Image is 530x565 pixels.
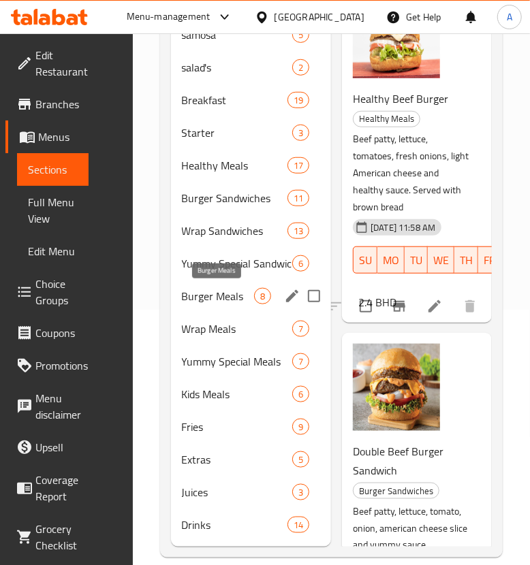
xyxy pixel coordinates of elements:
span: Double Beef Burger Sandwich [353,441,443,481]
span: 7 [293,355,309,368]
span: Choice Groups [35,276,78,308]
div: Wrap Meals7 [171,312,332,345]
p: Beef patty, lettuce, tomatoes, fresh onions, light American cheese and healthy sauce. Served with... [353,131,470,216]
span: FR [484,251,496,270]
span: Menus [38,129,78,145]
span: Burger Sandwiches [182,190,287,206]
div: items [292,27,309,43]
div: items [292,353,309,370]
div: items [292,59,309,76]
a: Branches [5,88,90,120]
span: WE [433,251,449,270]
span: Full Menu View [28,194,78,227]
button: SU [353,246,377,274]
span: Sections [28,161,78,178]
div: Extras5 [171,443,332,476]
div: Breakfast [182,92,287,108]
span: 14 [288,519,309,532]
div: Breakfast19 [171,84,332,116]
div: Starter [182,125,293,141]
span: Select to update [352,292,380,321]
button: Branch-specific-item [383,290,416,323]
span: Branches [35,96,79,112]
span: Wrap Meals [182,321,293,337]
div: Drinks14 [171,508,332,541]
div: items [292,419,309,435]
span: 17 [288,159,309,172]
button: FR [478,246,501,274]
span: 8 [255,290,270,303]
span: 3 [293,127,309,140]
span: SU [359,251,372,270]
span: 6 [293,388,309,401]
span: Juices [182,484,293,500]
span: Burger Sandwiches [354,483,439,499]
div: Wrap Sandwiches13 [171,214,332,247]
div: items [287,223,309,239]
div: Starter3 [171,116,332,149]
div: salad's2 [171,51,332,84]
span: Edit Menu [28,243,78,259]
span: salad's [182,59,293,76]
p: Beef patty, lettuce, tomato, onion, american cheese slice and yummy sauce [353,503,470,554]
span: 19 [288,94,309,107]
a: Coverage Report [5,464,89,513]
span: Fries [182,419,293,435]
div: [GEOGRAPHIC_DATA] [275,10,364,25]
a: Choice Groups [5,268,89,317]
span: Burger Meals [182,288,255,304]
a: Menus [5,120,89,153]
span: 11 [288,192,309,205]
div: Yummy Special Sandwiches [182,255,293,272]
button: WE [428,246,454,274]
a: Edit menu item [426,298,443,314]
span: Yummy Special Meals [182,353,293,370]
div: items [292,386,309,402]
span: Coupons [35,325,78,341]
span: Healthy Meals [182,157,287,174]
span: 5 [293,453,309,466]
a: Edit Menu [17,235,89,268]
span: 13 [288,225,309,238]
div: Burger Meals8edit [171,280,332,312]
div: items [292,255,309,272]
span: Upsell [35,439,78,455]
span: samosa [182,27,293,43]
a: Edit Restaurant [5,39,99,88]
span: TU [410,251,422,270]
span: 3 [293,486,309,499]
button: edit [282,286,302,306]
div: Yummy Special Meals7 [171,345,332,378]
div: samosa5 [171,18,332,51]
div: Menu-management [127,9,211,25]
a: Grocery Checklist [5,513,89,562]
div: items [292,321,309,337]
div: Healthy Meals17 [171,149,332,182]
span: [DATE] 11:58 AM [365,221,441,234]
div: Burger Sandwiches11 [171,182,332,214]
a: Sections [17,153,89,186]
div: items [292,484,309,500]
div: items [287,517,309,533]
div: Yummy Special Sandwiches6 [171,247,332,280]
span: 7 [293,323,309,336]
button: TH [454,246,478,274]
span: Edit Restaurant [35,47,88,80]
span: Promotions [35,357,88,374]
span: Extras [182,451,293,468]
span: Drinks [182,517,287,533]
div: items [292,125,309,141]
div: Juices3 [171,476,332,508]
button: MO [377,246,405,274]
span: 6 [293,257,309,270]
div: Healthy Meals [353,111,420,127]
span: Healthy Beef Burger [353,88,448,109]
a: Coupons [5,317,89,349]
